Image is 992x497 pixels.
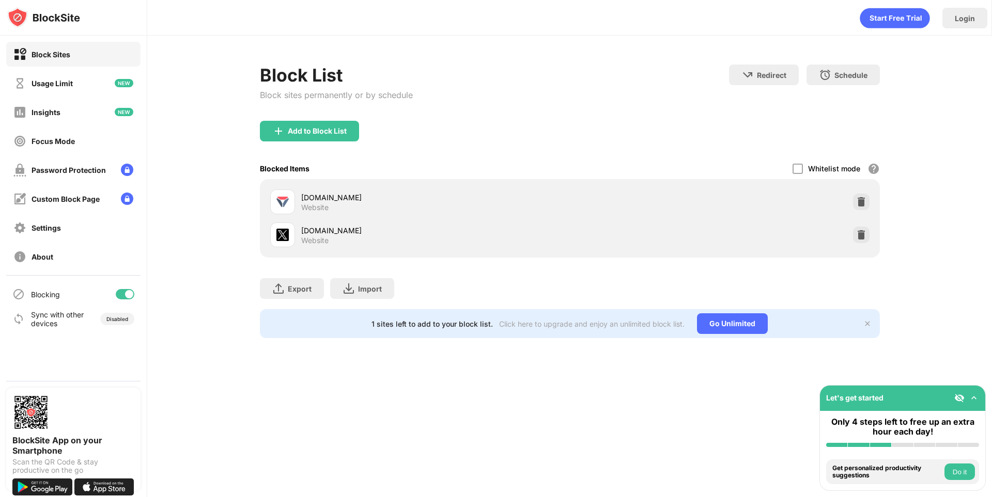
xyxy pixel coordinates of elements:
[954,393,965,403] img: eye-not-visible.svg
[697,313,768,334] div: Go Unlimited
[12,478,72,495] img: get-it-on-google-play.svg
[32,223,61,232] div: Settings
[31,290,60,299] div: Blocking
[826,417,979,437] div: Only 4 steps left to free up an extra hour each day!
[371,319,493,328] div: 1 sites left to add to your block list.
[12,458,134,474] div: Scan the QR Code & stay productive on the go
[301,203,329,212] div: Website
[969,393,979,403] img: omni-setup-toggle.svg
[121,193,133,205] img: lock-menu.svg
[115,108,133,116] img: new-icon.svg
[12,288,25,300] img: blocking-icon.svg
[863,319,872,328] img: x-button.svg
[499,319,685,328] div: Click here to upgrade and enjoy an unlimited block list.
[13,250,26,263] img: about-off.svg
[13,77,26,90] img: time-usage-off.svg
[944,463,975,480] button: Do it
[301,236,329,245] div: Website
[301,192,570,203] div: [DOMAIN_NAME]
[832,464,942,479] div: Get personalized productivity suggestions
[13,106,26,119] img: insights-off.svg
[757,71,786,79] div: Redirect
[121,164,133,176] img: lock-menu.svg
[32,108,60,117] div: Insights
[12,435,134,456] div: BlockSite App on your Smartphone
[106,316,128,322] div: Disabled
[834,71,867,79] div: Schedule
[808,164,860,173] div: Whitelist mode
[13,48,26,61] img: block-on.svg
[13,164,26,177] img: password-protection-off.svg
[260,65,413,86] div: Block List
[12,394,50,431] img: options-page-qr-code.png
[7,7,80,28] img: logo-blocksite.svg
[276,229,289,241] img: favicons
[860,8,930,28] div: animation
[826,393,884,402] div: Let's get started
[955,14,975,23] div: Login
[32,50,70,59] div: Block Sites
[115,79,133,87] img: new-icon.svg
[13,135,26,148] img: focus-off.svg
[32,166,106,174] div: Password Protection
[32,137,75,146] div: Focus Mode
[358,284,382,293] div: Import
[288,284,312,293] div: Export
[276,196,289,208] img: favicons
[32,252,53,261] div: About
[74,478,134,495] img: download-on-the-app-store.svg
[12,313,25,325] img: sync-icon.svg
[13,193,26,205] img: customize-block-page-off.svg
[260,90,413,100] div: Block sites permanently or by schedule
[32,195,100,203] div: Custom Block Page
[288,127,347,135] div: Add to Block List
[301,225,570,236] div: [DOMAIN_NAME]
[13,221,26,234] img: settings-off.svg
[31,310,84,328] div: Sync with other devices
[32,79,73,88] div: Usage Limit
[260,164,309,173] div: Blocked Items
